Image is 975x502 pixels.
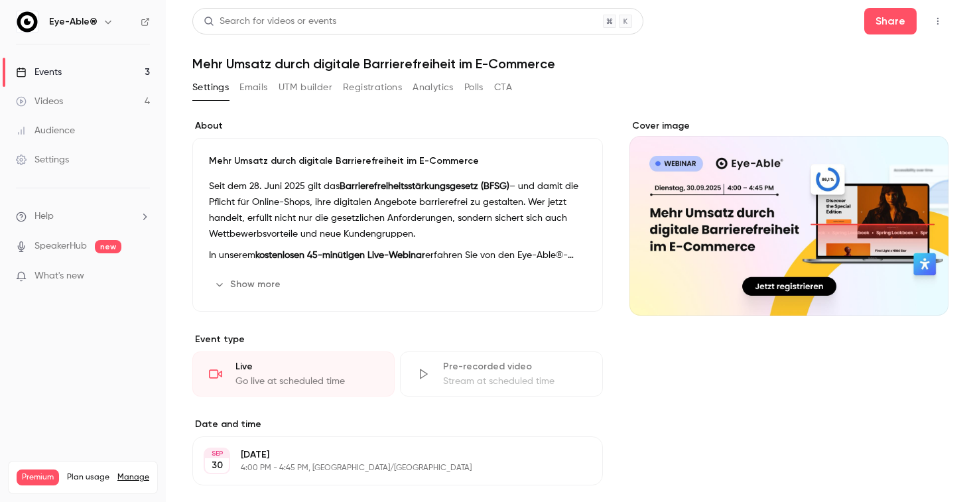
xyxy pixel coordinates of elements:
[340,182,509,191] strong: Barrierefreiheitsstärkungsgesetz (BFSG)
[864,8,917,34] button: Share
[34,239,87,253] a: SpeakerHub
[241,463,533,473] p: 4:00 PM - 4:45 PM, [GEOGRAPHIC_DATA]/[GEOGRAPHIC_DATA]
[209,247,586,263] p: In unserem erfahren Sie von den Eye-Able®-Expert:innen :
[239,77,267,98] button: Emails
[629,119,948,133] label: Cover image
[34,210,54,223] span: Help
[192,333,603,346] p: Event type
[16,66,62,79] div: Events
[235,375,378,388] div: Go live at scheduled time
[117,472,149,483] a: Manage
[192,119,603,133] label: About
[16,153,69,166] div: Settings
[192,56,948,72] h1: Mehr Umsatz durch digitale Barrierefreiheit im E-Commerce
[205,449,229,458] div: SEP
[192,77,229,98] button: Settings
[464,77,484,98] button: Polls
[49,15,97,29] h6: Eye-Able®
[241,448,533,462] p: [DATE]
[343,77,402,98] button: Registrations
[16,124,75,137] div: Audience
[16,210,150,223] li: help-dropdown-opener
[279,77,332,98] button: UTM builder
[34,269,84,283] span: What's new
[443,360,586,373] div: Pre-recorded video
[235,360,378,373] div: Live
[192,351,395,397] div: LiveGo live at scheduled time
[629,119,948,316] section: Cover image
[494,77,512,98] button: CTA
[443,375,586,388] div: Stream at scheduled time
[17,11,38,32] img: Eye-Able®
[95,240,121,253] span: new
[413,77,454,98] button: Analytics
[67,472,109,483] span: Plan usage
[209,178,586,242] p: Seit dem 28. Juni 2025 gilt das – und damit die Pflicht für Online-Shops, ihre digitalen Angebote...
[134,271,150,282] iframe: Noticeable Trigger
[209,274,289,295] button: Show more
[400,351,602,397] div: Pre-recorded videoStream at scheduled time
[204,15,336,29] div: Search for videos or events
[17,470,59,485] span: Premium
[16,95,63,108] div: Videos
[255,251,425,260] strong: kostenlosen 45-minütigen Live-Webinar
[192,418,603,431] label: Date and time
[209,155,586,168] p: Mehr Umsatz durch digitale Barrierefreiheit im E-Commerce
[212,459,223,472] p: 30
